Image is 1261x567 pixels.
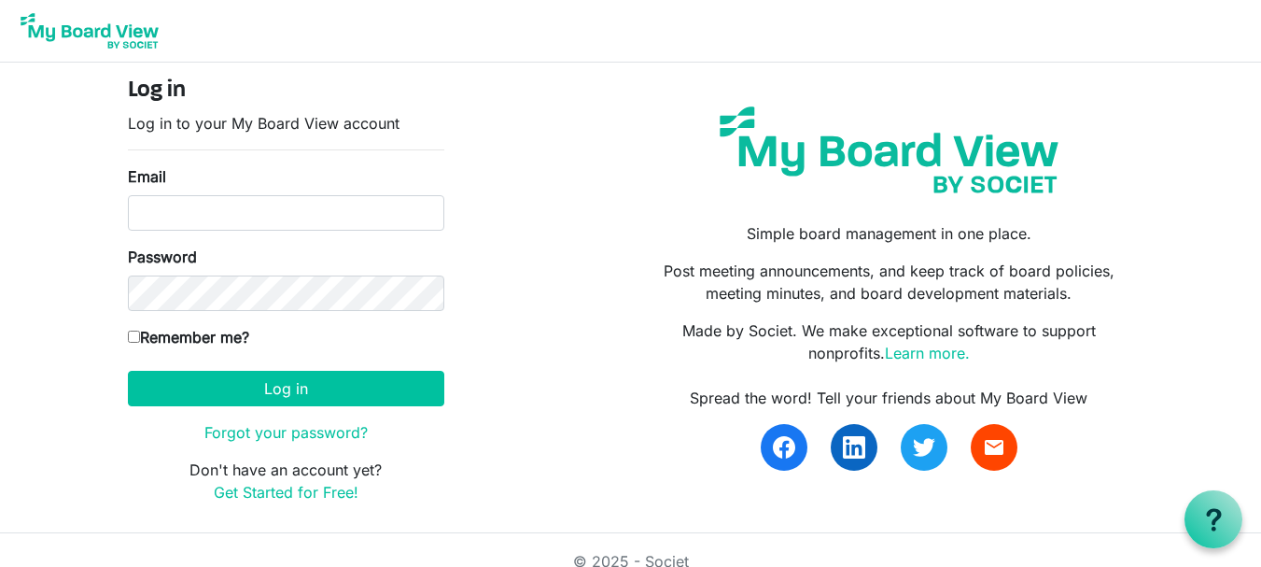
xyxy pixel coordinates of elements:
img: My Board View Logo [15,7,164,54]
label: Remember me? [128,326,249,348]
img: linkedin.svg [843,436,865,459]
label: Password [128,246,197,268]
span: email [983,436,1005,459]
h4: Log in [128,78,444,105]
div: Spread the word! Tell your friends about My Board View [644,387,1133,409]
p: Log in to your My Board View account [128,112,444,135]
button: Log in [128,371,444,406]
img: facebook.svg [773,436,795,459]
p: Don't have an account yet? [128,459,444,503]
p: Post meeting announcements, and keep track of board policies, meeting minutes, and board developm... [644,260,1133,305]
label: Email [128,165,166,188]
a: Learn more. [885,344,970,362]
p: Simple board management in one place. [644,222,1133,245]
a: email [971,424,1017,471]
input: Remember me? [128,331,140,343]
a: Forgot your password? [204,423,368,442]
img: twitter.svg [913,436,935,459]
img: my-board-view-societ.svg [706,92,1072,207]
a: Get Started for Free! [214,483,358,502]
p: Made by Societ. We make exceptional software to support nonprofits. [644,319,1133,364]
